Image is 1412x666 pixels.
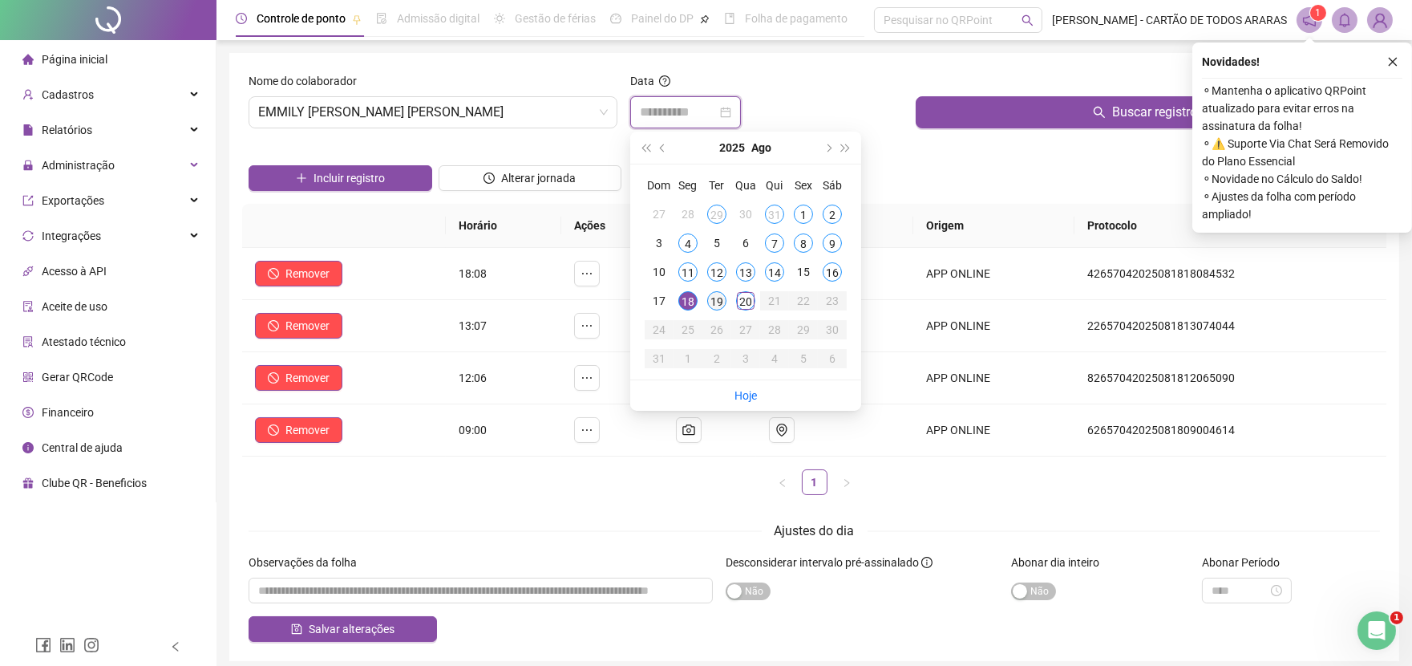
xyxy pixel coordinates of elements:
[1074,204,1386,248] th: Protocolo
[42,300,107,313] span: Aceite de uso
[459,267,487,280] span: 18:08
[631,12,694,25] span: Painel do DP
[314,169,385,187] span: Incluir registro
[255,417,342,443] button: Remover
[645,258,674,286] td: 2025-08-10
[42,53,107,66] span: Página inicial
[765,349,784,368] div: 4
[1316,7,1321,18] span: 1
[794,349,813,368] div: 5
[483,173,495,184] span: clock-circle
[22,442,34,453] span: info-circle
[702,315,731,344] td: 2025-08-26
[439,173,622,186] a: Alterar jornada
[736,291,755,311] div: 20
[760,171,789,200] th: Qui
[789,344,818,373] td: 2025-09-05
[22,336,34,347] span: solution
[22,54,34,65] span: home
[1368,8,1392,32] img: 43281
[707,320,726,339] div: 26
[22,89,34,100] span: user-add
[42,477,147,489] span: Clube QR - Beneficios
[1390,611,1403,624] span: 1
[678,205,698,224] div: 28
[707,349,726,368] div: 2
[765,205,784,224] div: 31
[789,229,818,258] td: 2025-08-08
[515,12,596,25] span: Gestão de férias
[823,234,842,253] div: 9
[794,262,813,282] div: 15
[921,557,933,568] span: info-circle
[702,286,731,315] td: 2025-08-19
[674,229,702,258] td: 2025-08-04
[794,320,813,339] div: 29
[1112,103,1204,122] span: Buscar registros
[439,165,622,191] button: Alterar jornada
[720,132,746,164] button: year panel
[674,258,702,286] td: 2025-08-11
[376,13,387,24] span: file-done
[296,173,307,184] span: plus
[257,12,346,25] span: Controle de ponto
[724,13,735,24] span: book
[789,200,818,229] td: 2025-08-01
[775,424,788,437] span: environment
[913,248,1075,300] td: APP ONLINE
[678,349,698,368] div: 1
[22,372,34,383] span: qrcode
[645,315,674,344] td: 2025-08-24
[22,160,34,171] span: lock
[258,97,608,128] span: EMMILY KARINE DA HORA SILVA
[678,320,698,339] div: 25
[42,371,113,384] span: Gerar QRCode
[1011,554,1110,571] label: Abonar dia inteiro
[581,319,593,332] span: ellipsis
[459,424,487,437] span: 09:00
[760,200,789,229] td: 2025-07-31
[22,477,34,489] span: gift
[446,204,561,248] th: Horário
[255,313,342,339] button: Remover
[913,352,1075,404] td: APP ONLINE
[707,262,726,282] div: 12
[789,171,818,200] th: Sex
[760,344,789,373] td: 2025-09-04
[42,88,94,101] span: Cadastros
[818,258,847,286] td: 2025-08-16
[645,171,674,200] th: Dom
[494,13,505,24] span: sun
[291,623,302,635] span: save
[649,349,669,368] div: 31
[459,372,487,384] span: 12:06
[674,286,702,315] td: 2025-08-18
[1074,404,1386,457] td: 62657042025081809004614
[823,205,842,224] div: 2
[285,317,330,335] span: Remover
[760,315,789,344] td: 2025-08-28
[236,13,247,24] span: clock-circle
[731,200,760,229] td: 2025-07-30
[916,96,1380,128] button: Buscar registros
[736,349,755,368] div: 3
[674,344,702,373] td: 2025-09-01
[736,234,755,253] div: 6
[22,124,34,136] span: file
[682,424,695,437] span: camera
[707,291,726,311] div: 19
[630,75,654,87] span: Data
[42,124,92,136] span: Relatórios
[731,171,760,200] th: Qua
[834,469,860,495] li: Próxima página
[736,205,755,224] div: 30
[501,169,576,187] span: Alterar jornada
[823,291,842,311] div: 23
[649,320,669,339] div: 24
[707,234,726,253] div: 5
[83,637,99,653] span: instagram
[802,469,827,495] li: 1
[819,132,836,164] button: next-year
[726,556,919,569] span: Desconsiderar intervalo pré-assinalado
[913,300,1075,352] td: APP ONLINE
